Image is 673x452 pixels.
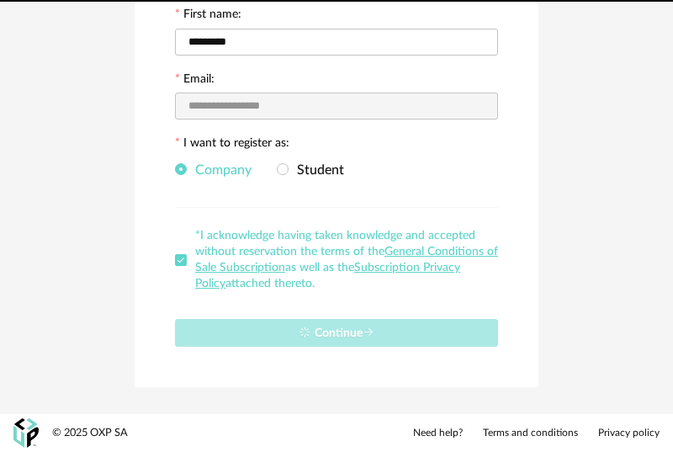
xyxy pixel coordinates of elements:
[598,427,660,440] a: Privacy policy
[175,8,241,24] label: First name:
[52,426,128,440] div: © 2025 OXP SA
[483,427,578,440] a: Terms and conditions
[187,163,252,177] span: Company
[175,73,215,88] label: Email:
[175,137,289,152] label: I want to register as:
[413,427,463,440] a: Need help?
[13,418,39,448] img: OXP
[289,163,344,177] span: Student
[195,230,498,290] span: *I acknowledge having taken knowledge and accepted without reservation the terms of the as well a...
